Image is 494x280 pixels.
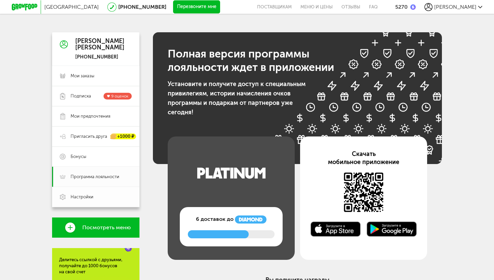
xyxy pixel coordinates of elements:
[75,38,124,51] div: [PERSON_NAME] [PERSON_NAME]
[310,222,361,237] img: Доступно в AppStore
[52,147,139,167] a: Бонусы
[44,4,99,10] span: [GEOGRAPHIC_DATA]
[111,134,136,139] div: +1000 ₽
[52,217,139,238] a: Посмотреть меню
[173,0,220,14] button: Перезвоните мне
[395,4,408,10] div: 5270
[71,93,91,99] span: Подписка
[52,187,139,207] a: Настройки
[52,66,139,86] a: Мои заказы
[71,113,110,119] span: Мои предпочтения
[71,133,107,139] span: Пригласить друга
[269,32,451,164] img: бонусы GrowFood
[82,225,131,231] span: Посмотреть меню
[59,257,132,275] div: Делитесь ссылкой с друзьями, получайте до 1000 бонусов на свой счет
[71,73,94,79] span: Мои заказы
[52,106,139,126] a: Мои предпочтения
[75,54,124,60] div: [PHONE_NUMBER]
[343,171,384,213] img: Доступно в AppStore
[52,86,139,106] a: Подписка 9 оценок
[71,174,119,180] span: Программа лояльности
[168,150,295,207] img: программа лояльности GrowFood
[52,167,139,187] a: Программа лояльности
[168,79,315,117] p: Установите и получите доступ к специальным привилегиям, истории начисления очков программы и пода...
[410,4,416,10] img: bonus_b.cdccf46.png
[328,150,399,166] span: Скачать мобильное приложение
[235,215,266,224] img: программа лояльности GrowFood
[111,94,128,98] span: 9 оценок
[118,4,166,10] a: [PHONE_NUMBER]
[196,215,234,223] span: 6 доставок до
[52,126,139,147] a: Пригласить друга +1000 ₽
[168,47,355,74] h1: Полная версия программы лояльности ждет в приложении
[434,4,477,10] span: [PERSON_NAME]
[71,194,93,200] span: Настройки
[366,222,417,237] img: Доступно в Google Play
[71,154,86,160] span: Бонусы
